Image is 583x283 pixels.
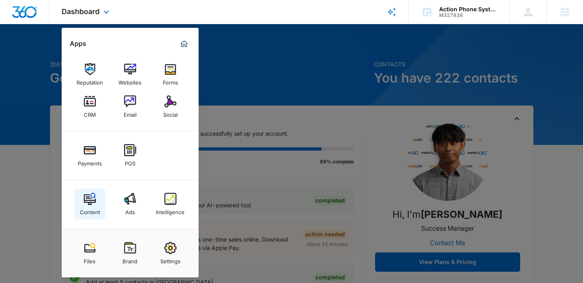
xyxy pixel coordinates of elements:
a: Email [115,91,145,122]
div: Domain: [DOMAIN_NAME] [21,21,89,27]
img: tab_domain_overview_orange.svg [22,47,28,53]
div: Domain Overview [31,48,72,53]
div: Content [80,205,100,215]
a: Files [75,238,105,269]
div: Payments [78,156,102,167]
a: Settings [155,238,186,269]
a: Ads [115,189,145,219]
a: Social [155,91,186,122]
div: Forms [163,75,178,86]
div: account name [439,6,498,12]
div: Settings [160,254,181,264]
img: website_grey.svg [13,21,19,27]
div: account id [439,12,498,18]
div: Reputation [77,75,103,86]
a: Payments [75,140,105,171]
a: CRM [75,91,105,122]
div: Ads [125,205,135,215]
a: Intelligence [155,189,186,219]
div: Brand [122,254,137,264]
div: v 4.0.25 [23,13,39,19]
div: POS [125,156,135,167]
div: Websites [118,75,141,86]
div: Social [163,107,178,118]
a: Marketing 360® Dashboard [178,37,191,50]
a: Forms [155,59,186,90]
img: logo_orange.svg [13,13,19,19]
a: Content [75,189,105,219]
a: Reputation [75,59,105,90]
div: CRM [84,107,96,118]
h2: Apps [70,40,86,48]
div: Keywords by Traffic [89,48,136,53]
a: Brand [115,238,145,269]
a: POS [115,140,145,171]
div: Intelligence [156,205,185,215]
a: Websites [115,59,145,90]
img: tab_keywords_by_traffic_grey.svg [80,47,87,53]
div: Email [124,107,137,118]
span: Dashboard [62,7,100,16]
div: Files [84,254,95,264]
